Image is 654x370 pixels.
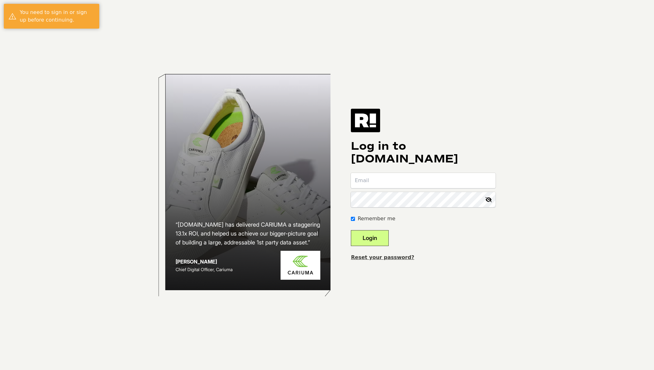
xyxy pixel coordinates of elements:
[358,215,395,223] label: Remember me
[176,220,321,247] h2: “[DOMAIN_NAME] has delivered CARIUMA a staggering 13.1x ROI, and helped us achieve our bigger-pic...
[351,109,380,132] img: Retention.com
[176,267,233,272] span: Chief Digital Officer, Cariuma
[176,258,217,265] strong: [PERSON_NAME]
[351,230,389,246] button: Login
[20,9,94,24] div: You need to sign in or sign up before continuing.
[351,140,496,165] h1: Log in to [DOMAIN_NAME]
[351,254,414,260] a: Reset your password?
[351,173,496,188] input: Email
[281,251,320,280] img: Cariuma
